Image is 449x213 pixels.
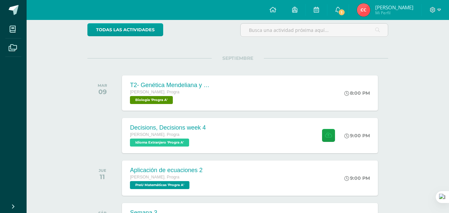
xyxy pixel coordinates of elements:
[130,124,206,131] div: Decisions, Decisions week 4
[344,133,370,139] div: 9:00 PM
[87,23,163,36] a: todas las Actividades
[130,82,210,89] div: T2- Genética Mendeliana y sus aplicaciones
[375,4,413,11] span: [PERSON_NAME]
[99,168,106,173] div: JUE
[130,90,179,94] span: [PERSON_NAME]. Progra
[357,3,370,17] img: 2543896347a832417d6bd533f7c3149a.png
[375,10,413,16] span: Mi Perfil
[130,96,173,104] span: Biología 'Progra A'
[98,83,107,88] div: MAR
[344,90,370,96] div: 8:00 PM
[338,9,345,16] span: 1
[130,167,202,174] div: Aplicación de ecuaciones 2
[130,181,189,189] span: PreU Matemáticas 'Progra A'
[241,24,388,37] input: Busca una actividad próxima aquí...
[344,175,370,181] div: 9:00 PM
[99,173,106,181] div: 11
[130,132,179,137] span: [PERSON_NAME]. Progra
[130,139,189,147] span: Idioma Extranjero 'Progra A'
[98,88,107,96] div: 09
[212,55,264,61] span: SEPTIEMBRE
[130,175,179,179] span: [PERSON_NAME]. Progra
